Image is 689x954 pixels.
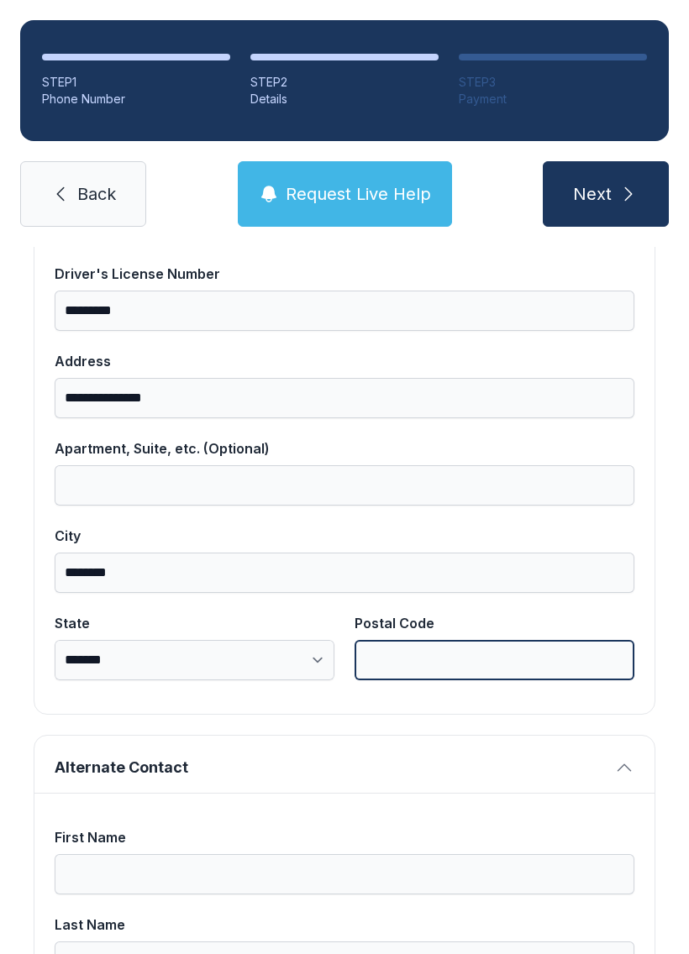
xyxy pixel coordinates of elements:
[55,465,634,506] input: Apartment, Suite, etc. (Optional)
[459,91,647,107] div: Payment
[355,613,634,633] div: Postal Code
[55,378,634,418] input: Address
[55,756,607,779] span: Alternate Contact
[459,74,647,91] div: STEP 3
[55,915,634,935] div: Last Name
[55,854,634,894] input: First Name
[55,291,634,331] input: Driver's License Number
[250,74,439,91] div: STEP 2
[42,74,230,91] div: STEP 1
[286,182,431,206] span: Request Live Help
[55,438,634,459] div: Apartment, Suite, etc. (Optional)
[55,351,634,371] div: Address
[355,640,634,680] input: Postal Code
[55,613,334,633] div: State
[34,736,655,793] button: Alternate Contact
[55,827,634,847] div: First Name
[42,91,230,107] div: Phone Number
[77,182,116,206] span: Back
[55,640,334,680] select: State
[573,182,612,206] span: Next
[55,553,634,593] input: City
[55,526,634,546] div: City
[55,264,634,284] div: Driver's License Number
[250,91,439,107] div: Details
